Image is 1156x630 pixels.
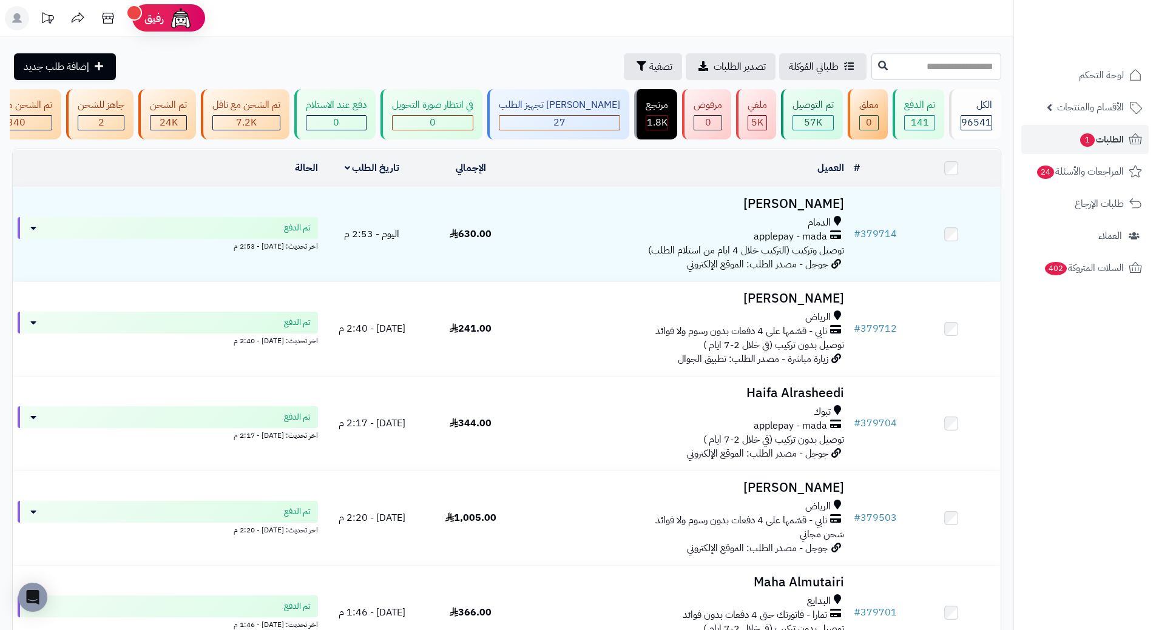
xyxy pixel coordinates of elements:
[854,416,897,431] a: #379704
[1073,23,1144,49] img: logo-2.png
[705,115,711,130] span: 0
[905,116,935,130] div: 141
[961,98,992,112] div: الكل
[339,416,405,431] span: [DATE] - 2:17 م
[1075,195,1124,212] span: طلبات الإرجاع
[144,11,164,25] span: رفيق
[18,428,318,441] div: اخر تحديث: [DATE] - 2:17 م
[1021,125,1149,154] a: الطلبات1
[854,605,860,620] span: #
[24,59,89,74] span: إضافة طلب جديد
[292,89,378,139] a: دفع عند الاستلام 0
[779,89,845,139] a: تم التوصيل 57K
[7,115,25,130] span: 340
[306,116,366,130] div: 0
[525,386,844,400] h3: Haifa Alrasheedi
[655,514,827,528] span: تابي - قسّمها على 4 دفعات بدون رسوم ولا فوائد
[632,89,680,139] a: مرتجع 1.8K
[136,89,198,139] a: تم الشحن 24K
[904,98,935,112] div: تم الدفع
[1044,261,1067,275] span: 402
[1079,131,1124,148] span: الطلبات
[1036,165,1055,179] span: 24
[807,594,831,608] span: البدايع
[339,511,405,525] span: [DATE] - 2:20 م
[284,411,311,423] span: تم الدفع
[854,416,860,431] span: #
[1036,163,1124,180] span: المراجعات والأسئلة
[647,115,668,130] span: 1.8K
[18,523,318,535] div: اخر تحديث: [DATE] - 2:20 م
[694,98,722,112] div: مرفوض
[800,527,844,541] span: شحن مجاني
[1057,99,1124,116] span: الأقسام والمنتجات
[687,257,828,272] span: جوجل - مصدر الطلب: الموقع الإلكتروني
[1021,157,1149,186] a: المراجعات والأسئلة24
[150,98,187,112] div: تم الشحن
[1044,260,1124,276] span: السلات المتروكة
[714,59,766,74] span: تصدير الطلبات
[1079,67,1124,84] span: لوحة التحكم
[236,115,257,130] span: 7.2K
[306,98,367,112] div: دفع عند الاستلام
[284,317,311,329] span: تم الدفع
[866,115,872,130] span: 0
[817,161,844,175] a: العميل
[890,89,947,139] a: تم الدفع 141
[694,116,722,130] div: 0
[860,116,878,130] div: 0
[14,53,116,80] a: إضافة طلب جديد
[779,53,867,80] a: طلباتي المُوكلة
[854,161,860,175] a: #
[295,161,318,175] a: الحالة
[680,89,734,139] a: مرفوض 0
[18,239,318,252] div: اخر تحديث: [DATE] - 2:53 م
[344,227,399,241] span: اليوم - 2:53 م
[845,89,890,139] a: معلق 0
[525,292,844,306] h3: [PERSON_NAME]
[734,89,779,139] a: ملغي 5K
[169,6,193,30] img: ai-face.png
[646,116,668,130] div: 1844
[754,419,827,433] span: applepay - mada
[854,605,897,620] a: #379701
[393,116,473,130] div: 0
[284,222,311,234] span: تم الدفع
[655,324,827,338] span: تابي - قسّمها على 4 دفعات بدون رسوم ولا فوائد
[339,605,405,620] span: [DATE] - 1:46 م
[32,6,63,33] a: تحديثات المنصة
[687,541,828,555] span: جوجل - مصدر الطلب: الموقع الإلكتروني
[18,617,318,630] div: اخر تحديث: [DATE] - 1:46 م
[703,338,844,352] span: توصيل بدون تركيب (في خلال 2-7 ايام )
[814,405,831,419] span: تبوك
[754,230,827,244] span: applepay - mada
[392,98,473,112] div: في انتظار صورة التحويل
[947,89,1004,139] a: الكل96541
[793,98,834,112] div: تم التوصيل
[525,481,844,495] h3: [PERSON_NAME]
[805,500,831,514] span: الرياض
[854,227,860,241] span: #
[648,243,844,258] span: توصيل وتركيب (التركيب خلال 4 ايام من استلام الطلب)
[450,605,492,620] span: 366.00
[98,115,104,130] span: 2
[525,575,844,589] h3: Maha Almutairi
[450,321,492,336] span: 241.00
[378,89,485,139] a: في انتظار صورة التحويل 0
[18,583,47,612] div: Open Intercom Messenger
[854,511,897,525] a: #379503
[213,116,280,130] div: 7222
[160,115,178,130] span: 24K
[961,115,992,130] span: 96541
[748,98,767,112] div: ملغي
[793,116,833,130] div: 57046
[911,115,929,130] span: 141
[646,98,668,112] div: مرتجع
[687,446,828,461] span: جوجل - مصدر الطلب: الموقع الإلكتروني
[854,511,860,525] span: #
[450,227,492,241] span: 630.00
[804,115,822,130] span: 57K
[333,115,339,130] span: 0
[64,89,136,139] a: جاهز للشحن 2
[808,216,831,230] span: الدمام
